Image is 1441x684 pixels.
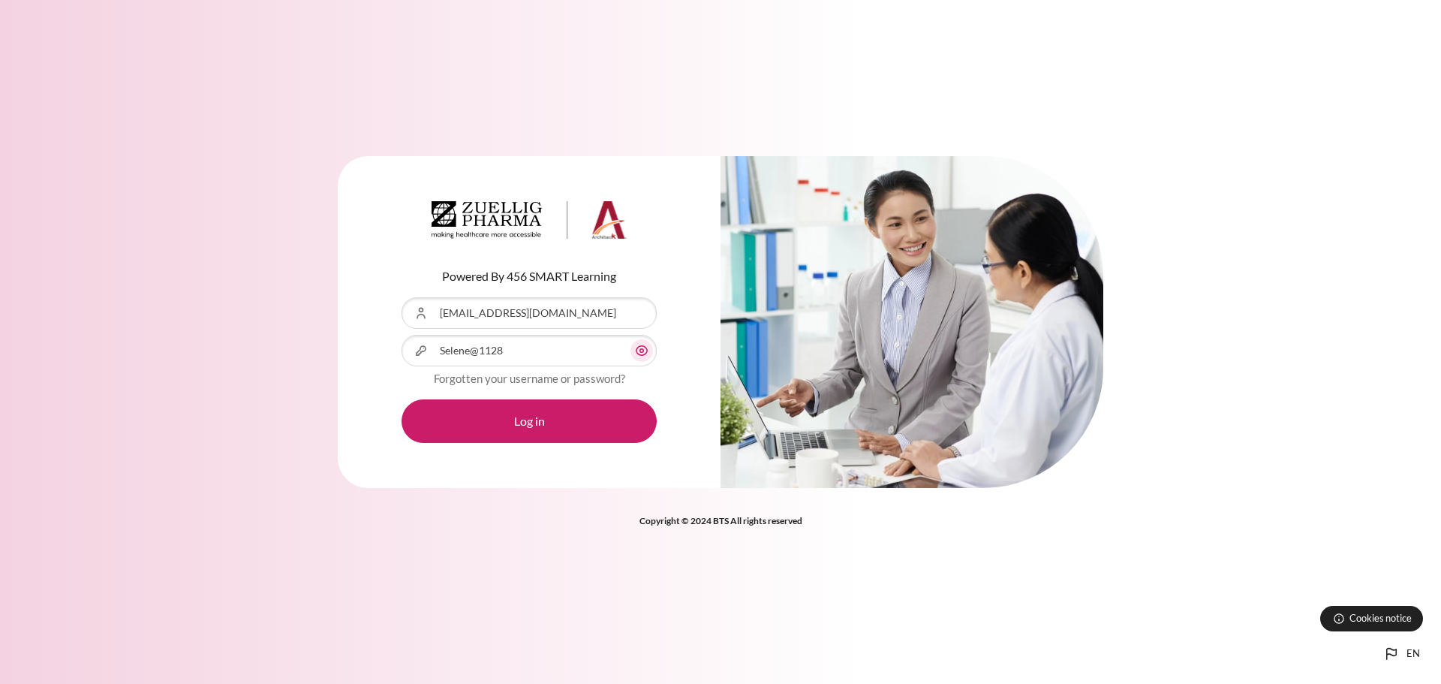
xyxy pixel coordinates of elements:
[434,372,625,385] a: Forgotten your username or password?
[1349,611,1412,625] span: Cookies notice
[402,399,657,443] button: Log in
[1320,606,1423,631] button: Cookies notice
[1376,639,1426,669] button: Languages
[639,515,802,526] strong: Copyright © 2024 BTS All rights reserved
[1406,646,1420,661] span: en
[402,335,657,366] input: Password
[432,201,627,239] img: Architeck
[402,267,657,285] p: Powered By 456 SMART Learning
[402,297,657,329] input: Username or Email Address
[432,201,627,245] a: Architeck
